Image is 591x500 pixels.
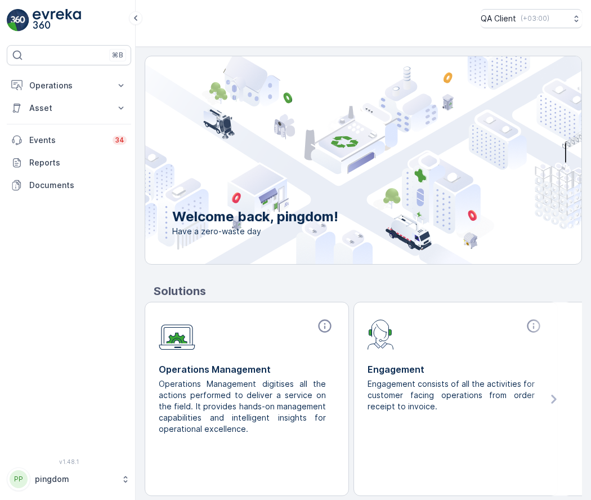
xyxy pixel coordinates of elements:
span: v 1.48.1 [7,458,131,465]
a: Documents [7,174,131,197]
p: Welcome back, pingdom! [172,208,338,226]
img: city illustration [95,56,581,264]
button: QA Client(+03:00) [481,9,582,28]
p: Operations Management [159,363,335,376]
p: Events [29,135,106,146]
button: Operations [7,74,131,97]
p: Documents [29,180,127,191]
p: Operations [29,80,109,91]
p: Engagement consists of all the activities for customer facing operations from order receipt to in... [368,378,535,412]
div: PP [10,470,28,488]
p: ( +03:00 ) [521,14,549,23]
p: 34 [115,136,124,145]
span: Have a zero-waste day [172,226,338,237]
img: module-icon [159,318,195,350]
p: Solutions [154,283,582,300]
a: Events34 [7,129,131,151]
img: logo [7,9,29,32]
a: Reports [7,151,131,174]
p: Asset [29,102,109,114]
p: ⌘B [112,51,123,60]
img: logo_light-DOdMpM7g.png [33,9,81,32]
button: PPpingdom [7,467,131,491]
p: pingdom [35,474,115,485]
p: QA Client [481,13,516,24]
p: Operations Management digitises all the actions performed to deliver a service on the field. It p... [159,378,326,435]
button: Asset [7,97,131,119]
p: Reports [29,157,127,168]
img: module-icon [368,318,394,350]
p: Engagement [368,363,544,376]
